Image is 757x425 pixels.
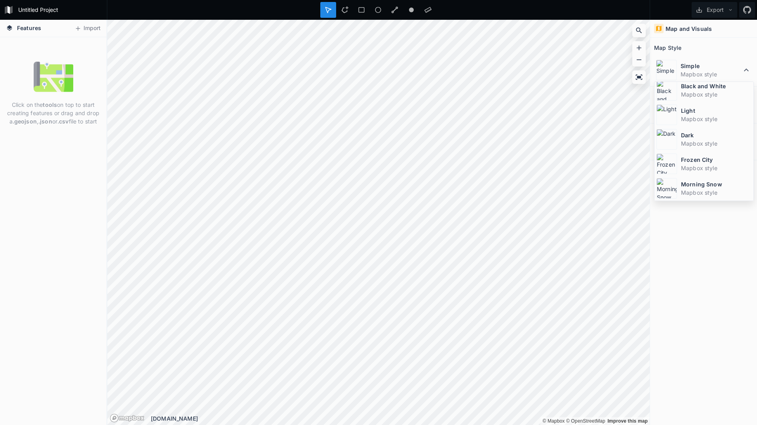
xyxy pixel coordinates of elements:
[151,414,650,423] div: [DOMAIN_NAME]
[656,80,677,101] img: Black and White
[681,115,751,123] dd: Mapbox style
[13,118,37,125] strong: .geojson
[542,418,565,424] a: Mapbox
[681,62,742,70] dt: Simple
[692,2,737,18] button: Export
[681,180,751,188] dt: Morning Snow
[681,131,751,139] dt: Dark
[57,118,69,125] strong: .csv
[17,24,41,32] span: Features
[656,129,677,150] img: Dark
[681,156,751,164] dt: Frozen City
[656,178,677,199] img: Morning Snow
[681,164,751,172] dd: Mapbox style
[43,101,57,108] strong: tools
[681,90,751,99] dd: Mapbox style
[38,118,52,125] strong: .json
[681,188,751,197] dd: Mapbox style
[681,70,742,78] dd: Mapbox style
[34,57,73,97] img: empty
[6,101,101,125] p: Click on the on top to start creating features or drag and drop a , or file to start
[607,418,648,424] a: Map feedback
[666,25,712,33] h4: Map and Visuals
[656,60,677,80] img: Simple
[566,418,605,424] a: OpenStreetMap
[656,154,677,174] img: Frozen City
[681,82,751,90] dt: Black and White
[681,106,751,115] dt: Light
[656,104,677,125] img: Light
[70,22,105,35] button: Import
[681,139,751,148] dd: Mapbox style
[654,42,681,54] h2: Map Style
[110,414,145,423] a: Mapbox logo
